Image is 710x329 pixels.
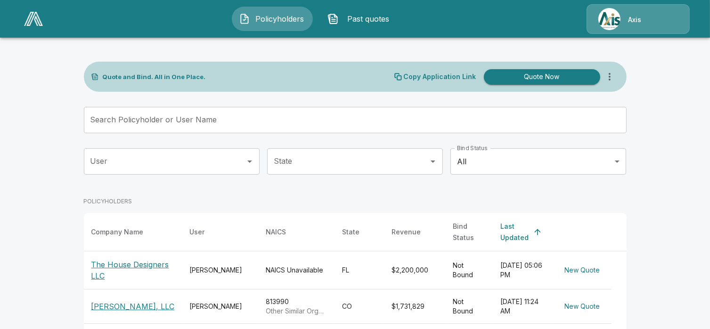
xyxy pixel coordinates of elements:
[266,297,327,316] div: 813990
[404,73,476,80] p: Copy Application Link
[335,251,384,289] td: FL
[239,13,250,24] img: Policyholders Icon
[254,13,306,24] span: Policyholders
[259,251,335,289] td: NAICS Unavailable
[320,7,401,31] button: Past quotes IconPast quotes
[335,289,384,324] td: CO
[243,155,256,168] button: Open
[561,262,604,279] button: New Quote
[91,226,144,238] div: Company Name
[24,12,43,26] img: AA Logo
[480,69,600,85] a: Quote Now
[91,259,175,281] p: The House Designers LLC
[426,155,440,168] button: Open
[343,13,394,24] span: Past quotes
[190,265,251,275] div: [PERSON_NAME]
[446,251,493,289] td: Not Bound
[450,148,626,175] div: All
[446,213,493,251] th: Bind Status
[392,226,421,238] div: Revenue
[190,226,205,238] div: User
[501,221,529,243] div: Last Updated
[484,69,600,85] button: Quote Now
[266,306,327,316] p: Other Similar Organizations (except Business, Professional, Labor, and Political Organizations)
[84,197,132,206] p: POLICYHOLDERS
[493,251,554,289] td: [DATE] 05:06 PM
[327,13,339,24] img: Past quotes Icon
[384,289,446,324] td: $1,731,829
[384,251,446,289] td: $2,200,000
[493,289,554,324] td: [DATE] 11:24 AM
[343,226,360,238] div: State
[232,7,313,31] button: Policyholders IconPolicyholders
[457,144,488,152] label: Bind Status
[91,301,175,312] p: [PERSON_NAME], LLC
[561,298,604,315] button: New Quote
[446,289,493,324] td: Not Bound
[103,74,206,80] p: Quote and Bind. All in One Place.
[600,67,619,86] button: more
[266,226,286,238] div: NAICS
[190,302,251,311] div: [PERSON_NAME]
